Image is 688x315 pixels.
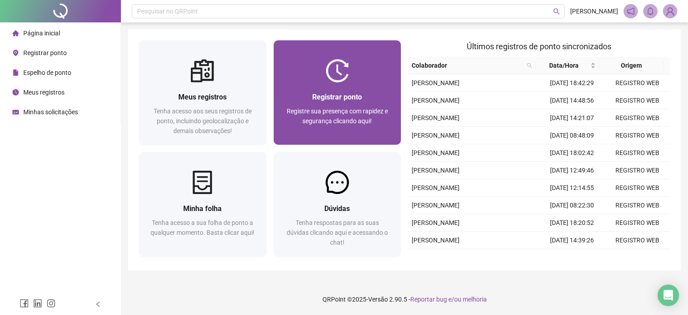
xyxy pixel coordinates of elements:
[410,296,487,303] span: Reportar bug e/ou melhoria
[13,50,19,56] span: environment
[627,7,635,15] span: notification
[13,89,19,95] span: clock-circle
[525,59,534,72] span: search
[23,108,78,116] span: Minhas solicitações
[139,152,267,256] a: Minha folhaTenha acesso a sua folha de ponto a qualquer momento. Basta clicar aqui!
[412,79,460,86] span: [PERSON_NAME]
[368,296,388,303] span: Versão
[605,249,670,267] td: REGISTRO WEB
[539,60,589,70] span: Data/Hora
[13,69,19,76] span: file
[539,92,605,109] td: [DATE] 14:48:56
[539,162,605,179] td: [DATE] 12:49:46
[412,202,460,209] span: [PERSON_NAME]
[150,219,254,236] span: Tenha acesso a sua folha de ponto a qualquer momento. Basta clicar aqui!
[536,57,599,74] th: Data/Hora
[539,144,605,162] td: [DATE] 18:02:42
[287,219,388,246] span: Tenha respostas para as suas dúvidas clicando aqui e acessando o chat!
[154,108,252,134] span: Tenha acesso aos seus registros de ponto, incluindo geolocalização e demais observações!
[121,284,688,315] footer: QRPoint © 2025 - 2.90.5 -
[570,6,618,16] span: [PERSON_NAME]
[412,167,460,174] span: [PERSON_NAME]
[324,204,350,213] span: Dúvidas
[658,285,679,306] div: Open Intercom Messenger
[605,179,670,197] td: REGISTRO WEB
[178,93,227,101] span: Meus registros
[23,30,60,37] span: Página inicial
[33,299,42,308] span: linkedin
[23,89,64,96] span: Meus registros
[605,214,670,232] td: REGISTRO WEB
[412,60,523,70] span: Colaborador
[553,8,560,15] span: search
[412,149,460,156] span: [PERSON_NAME]
[183,204,222,213] span: Minha folha
[412,219,460,226] span: [PERSON_NAME]
[646,7,654,15] span: bell
[605,127,670,144] td: REGISTRO WEB
[287,108,388,125] span: Registre sua presença com rapidez e segurança clicando aqui!
[539,127,605,144] td: [DATE] 08:48:09
[23,69,71,76] span: Espelho de ponto
[412,132,460,139] span: [PERSON_NAME]
[605,92,670,109] td: REGISTRO WEB
[539,232,605,249] td: [DATE] 14:39:26
[539,249,605,267] td: [DATE] 13:52:20
[539,109,605,127] td: [DATE] 14:21:07
[605,162,670,179] td: REGISTRO WEB
[467,42,611,51] span: Últimos registros de ponto sincronizados
[599,57,663,74] th: Origem
[20,299,29,308] span: facebook
[412,97,460,104] span: [PERSON_NAME]
[412,114,460,121] span: [PERSON_NAME]
[605,74,670,92] td: REGISTRO WEB
[539,214,605,232] td: [DATE] 18:20:52
[539,179,605,197] td: [DATE] 12:14:55
[539,74,605,92] td: [DATE] 18:42:29
[274,152,401,256] a: DúvidasTenha respostas para as suas dúvidas clicando aqui e acessando o chat!
[13,30,19,36] span: home
[605,144,670,162] td: REGISTRO WEB
[663,4,677,18] img: 93980
[605,197,670,214] td: REGISTRO WEB
[605,232,670,249] td: REGISTRO WEB
[274,40,401,145] a: Registrar pontoRegistre sua presença com rapidez e segurança clicando aqui!
[412,237,460,244] span: [PERSON_NAME]
[527,63,532,68] span: search
[539,197,605,214] td: [DATE] 08:22:30
[13,109,19,115] span: schedule
[139,40,267,145] a: Meus registrosTenha acesso aos seus registros de ponto, incluindo geolocalização e demais observa...
[605,109,670,127] td: REGISTRO WEB
[47,299,56,308] span: instagram
[312,93,362,101] span: Registrar ponto
[95,301,101,307] span: left
[23,49,67,56] span: Registrar ponto
[412,184,460,191] span: [PERSON_NAME]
